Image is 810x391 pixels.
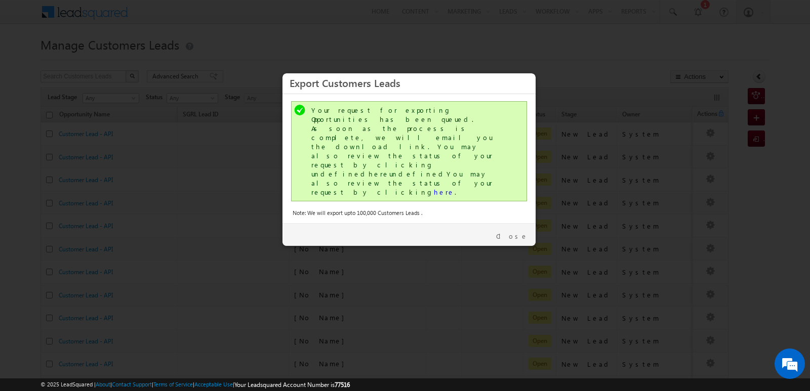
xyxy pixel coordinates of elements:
[194,381,233,387] a: Acceptable Use
[40,380,350,389] span: © 2025 LeadSquared | | | | |
[153,381,193,387] a: Terms of Service
[112,381,152,387] a: Contact Support
[293,208,525,218] div: Note: We will export upto 100,000 Customers Leads .
[434,188,455,196] a: here
[234,381,350,388] span: Your Leadsquared Account Number is
[96,381,110,387] a: About
[496,232,528,241] a: Close
[311,106,509,197] div: Your request for exporting Opportunities has been queued. As soon as the process is complete, we ...
[335,381,350,388] span: 77516
[290,74,529,92] h3: Export Customers Leads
